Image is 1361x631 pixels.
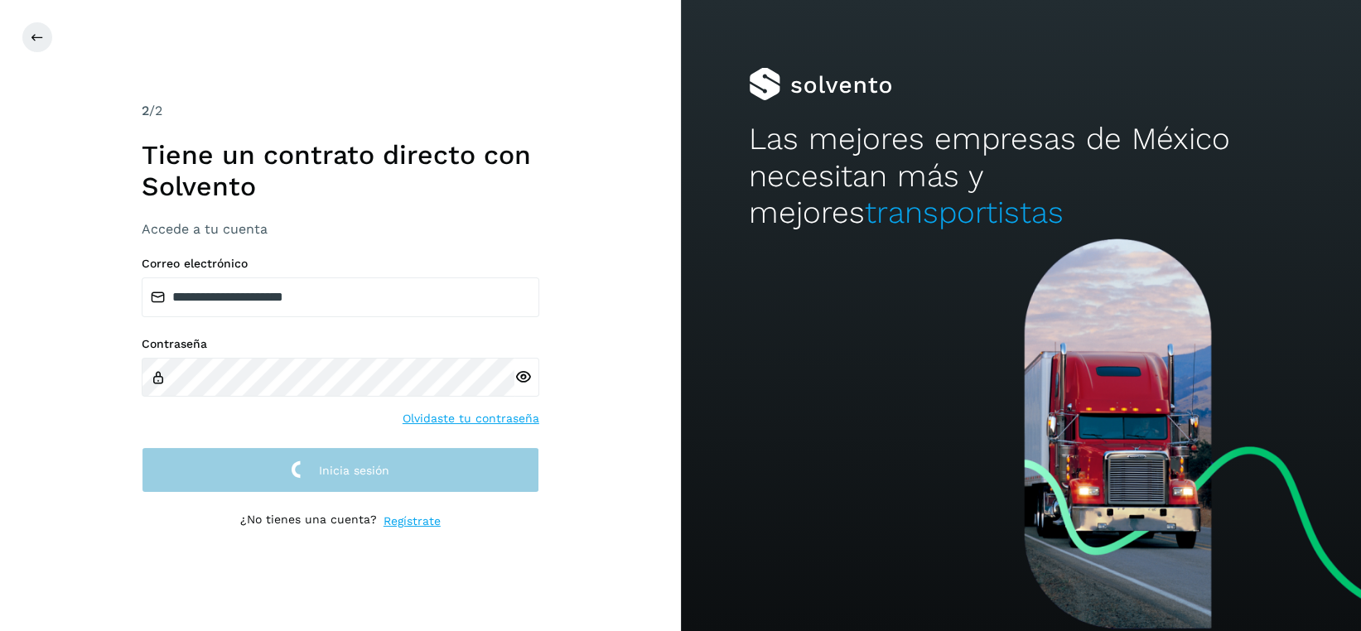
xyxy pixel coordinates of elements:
p: ¿No tienes una cuenta? [240,513,377,530]
span: Inicia sesión [319,465,389,476]
a: Olvidaste tu contraseña [403,410,539,427]
h1: Tiene un contrato directo con Solvento [142,139,539,203]
button: Inicia sesión [142,447,539,493]
h3: Accede a tu cuenta [142,221,539,237]
a: Regístrate [384,513,441,530]
label: Contraseña [142,337,539,351]
label: Correo electrónico [142,257,539,271]
span: 2 [142,103,149,118]
span: transportistas [865,195,1064,230]
h2: Las mejores empresas de México necesitan más y mejores [749,121,1293,231]
div: /2 [142,101,539,121]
